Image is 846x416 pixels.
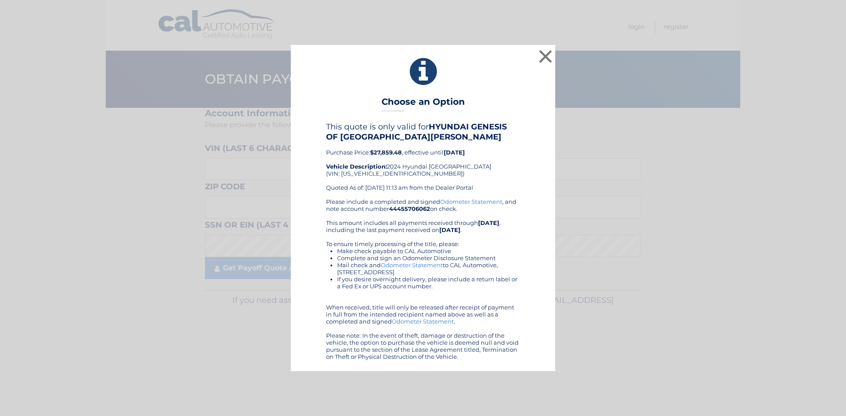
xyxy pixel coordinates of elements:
li: Complete and sign an Odometer Disclosure Statement [337,254,520,261]
a: Odometer Statement [440,198,502,205]
button: × [537,48,554,65]
b: [DATE] [439,226,460,233]
b: HYUNDAI GENESIS OF [GEOGRAPHIC_DATA][PERSON_NAME] [326,122,507,141]
div: Please include a completed and signed , and note account number on check. This amount includes al... [326,198,520,360]
b: [DATE] [478,219,499,226]
h4: This quote is only valid for [326,122,520,141]
strong: Vehicle Description: [326,163,387,170]
div: Purchase Price: , effective until 2024 Hyundai [GEOGRAPHIC_DATA] (VIN: [US_VEHICLE_IDENTIFICATION... [326,122,520,198]
li: Mail check and to CAL Automotive, [STREET_ADDRESS] [337,261,520,276]
b: [DATE] [444,149,465,156]
b: $27,859.48 [370,149,402,156]
b: 44455706062 [389,205,430,212]
li: Make check payable to CAL Automotive [337,247,520,254]
a: Odometer Statement [392,318,454,325]
li: If you desire overnight delivery, please include a return label or a Fed Ex or UPS account number. [337,276,520,290]
h3: Choose an Option [382,96,465,112]
a: Odometer Statement [381,261,443,269]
